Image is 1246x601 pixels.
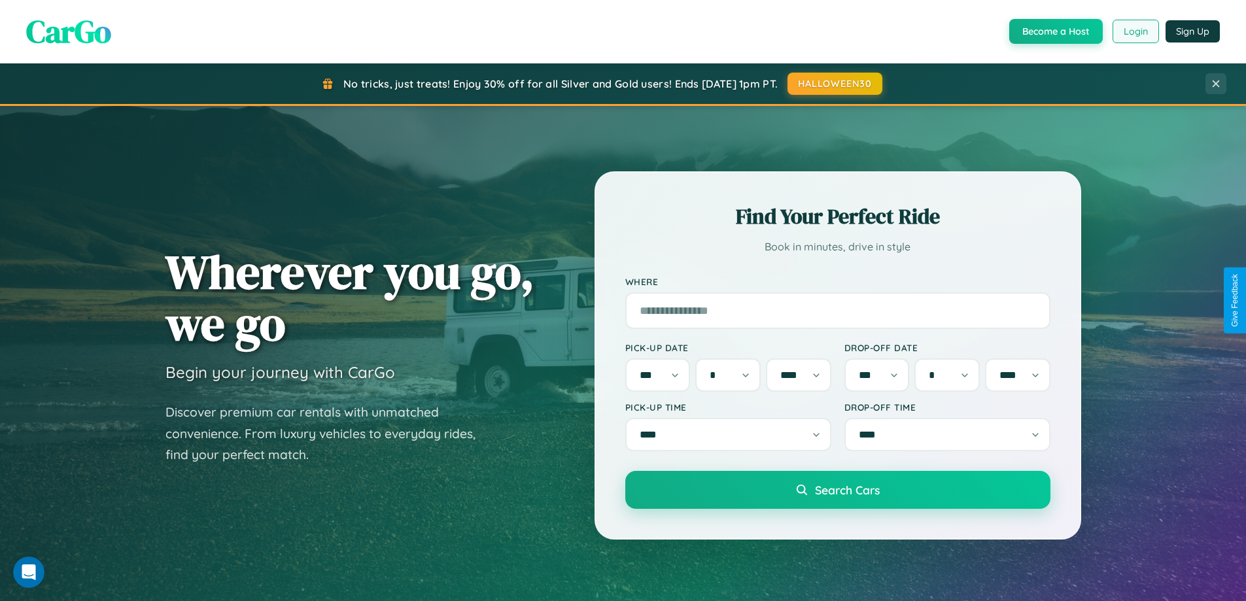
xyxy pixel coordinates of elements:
[13,557,44,588] iframe: Intercom live chat
[625,276,1050,287] label: Where
[625,237,1050,256] p: Book in minutes, drive in style
[787,73,882,95] button: HALLOWEEN30
[625,342,831,353] label: Pick-up Date
[844,342,1050,353] label: Drop-off Date
[1166,20,1220,43] button: Sign Up
[625,402,831,413] label: Pick-up Time
[165,362,395,382] h3: Begin your journey with CarGo
[1230,274,1239,327] div: Give Feedback
[1113,20,1159,43] button: Login
[26,10,111,53] span: CarGo
[165,402,493,466] p: Discover premium car rentals with unmatched convenience. From luxury vehicles to everyday rides, ...
[844,402,1050,413] label: Drop-off Time
[625,202,1050,231] h2: Find Your Perfect Ride
[1009,19,1103,44] button: Become a Host
[165,246,534,349] h1: Wherever you go, we go
[815,483,880,497] span: Search Cars
[625,471,1050,509] button: Search Cars
[343,77,778,90] span: No tricks, just treats! Enjoy 30% off for all Silver and Gold users! Ends [DATE] 1pm PT.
